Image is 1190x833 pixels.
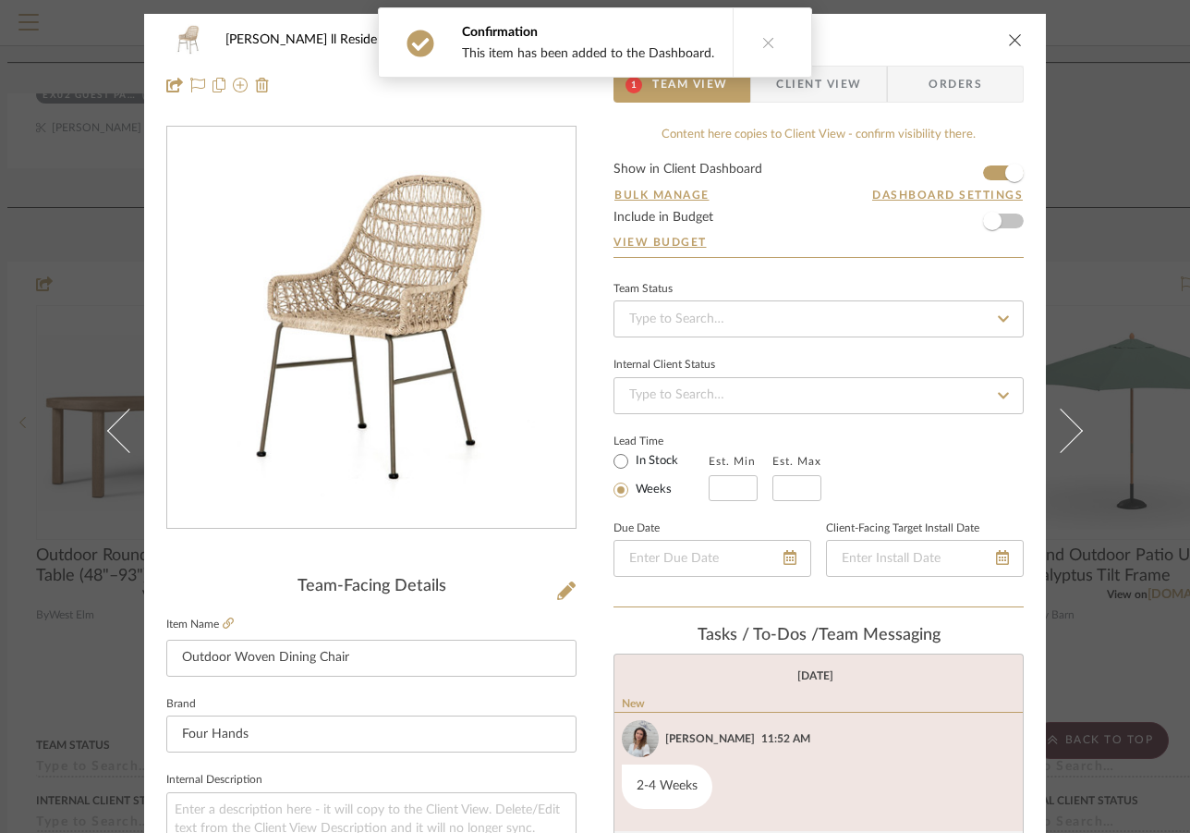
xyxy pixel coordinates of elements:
mat-radio-group: Select item type [613,449,709,501]
span: Client View [776,66,861,103]
div: [DATE] [797,669,833,682]
div: 2-4 Weeks [622,765,712,809]
button: close [1007,31,1024,48]
button: Dashboard Settings [871,187,1024,203]
span: Orders [908,66,1002,103]
div: 11:52 AM [761,730,810,747]
img: 7372cded-1837-49b8-be46-c5437bc5668b_48x40.jpg [166,21,211,58]
div: Confirmation [462,23,714,42]
input: Enter Due Date [613,540,811,577]
div: Internal Client Status [613,361,715,370]
span: Tasks / To-Dos / [698,627,819,643]
input: Type to Search… [613,300,1024,337]
label: Internal Description [166,776,262,785]
span: 1 [625,77,642,93]
span: [PERSON_NAME] ll Residence [225,33,409,46]
div: Content here copies to Client View - confirm visibility there. [613,126,1024,144]
input: Enter Item Name [166,640,577,677]
a: View Budget [613,235,1024,250]
div: [PERSON_NAME] [665,730,755,747]
label: Est. Min [709,455,756,468]
label: Lead Time [613,433,709,449]
label: In Stock [632,453,678,470]
label: Weeks [632,482,672,498]
label: Est. Max [772,455,821,468]
div: 0 [167,128,576,529]
input: Enter Install Date [826,540,1024,577]
img: 7372cded-1837-49b8-be46-c5437bc5668b_436x436.jpg [171,128,572,529]
div: team Messaging [613,626,1024,646]
div: Team-Facing Details [166,577,577,597]
input: Type to Search… [613,377,1024,414]
div: This item has been added to the Dashboard. [462,45,714,62]
input: Enter Brand [166,716,577,753]
label: Client-Facing Target Install Date [826,524,979,533]
img: c4812505-140f-4f5d-9490-120acb720546.jpg [622,720,659,757]
label: Brand [166,700,196,709]
label: Item Name [166,617,234,632]
div: New [614,697,1023,713]
img: Remove from project [255,78,270,92]
label: Due Date [613,524,660,533]
button: Bulk Manage [613,187,710,203]
div: Team Status [613,285,673,294]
